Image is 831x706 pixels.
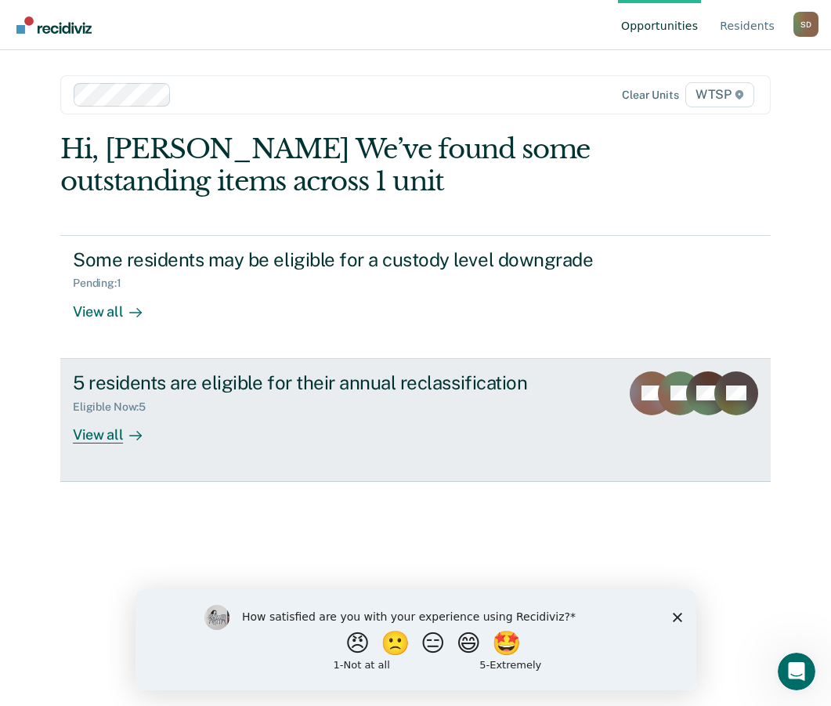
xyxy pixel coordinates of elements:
[60,133,629,197] div: Hi, [PERSON_NAME] We’ve found some outstanding items across 1 unit
[135,589,696,690] iframe: Survey by Kim from Recidiviz
[16,16,92,34] img: Recidiviz
[793,12,818,37] button: Profile dropdown button
[73,248,623,271] div: Some residents may be eligible for a custody level downgrade
[622,89,679,102] div: Clear units
[73,277,134,290] div: Pending : 1
[60,359,771,482] a: 5 residents are eligible for their annual reclassificationEligible Now:5View all
[73,290,161,320] div: View all
[73,371,608,394] div: 5 residents are eligible for their annual reclassification
[793,12,818,37] div: S D
[73,413,161,444] div: View all
[73,400,158,414] div: Eligible Now : 5
[778,653,815,690] iframe: Intercom live chat
[685,82,754,107] span: WTSP
[60,235,771,359] a: Some residents may be eligible for a custody level downgradePending:1View all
